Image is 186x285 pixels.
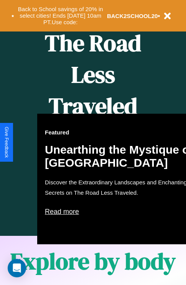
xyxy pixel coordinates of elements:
div: Open Intercom Messenger [8,259,26,277]
h1: The Road Less Traveled [37,27,149,122]
h1: Explore by body [10,245,176,277]
button: Back to School savings of 20% in select cities! Ends [DATE] 10am PT.Use code: [14,4,107,28]
b: BACK2SCHOOL20 [107,13,158,19]
div: Give Feedback [4,127,9,158]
